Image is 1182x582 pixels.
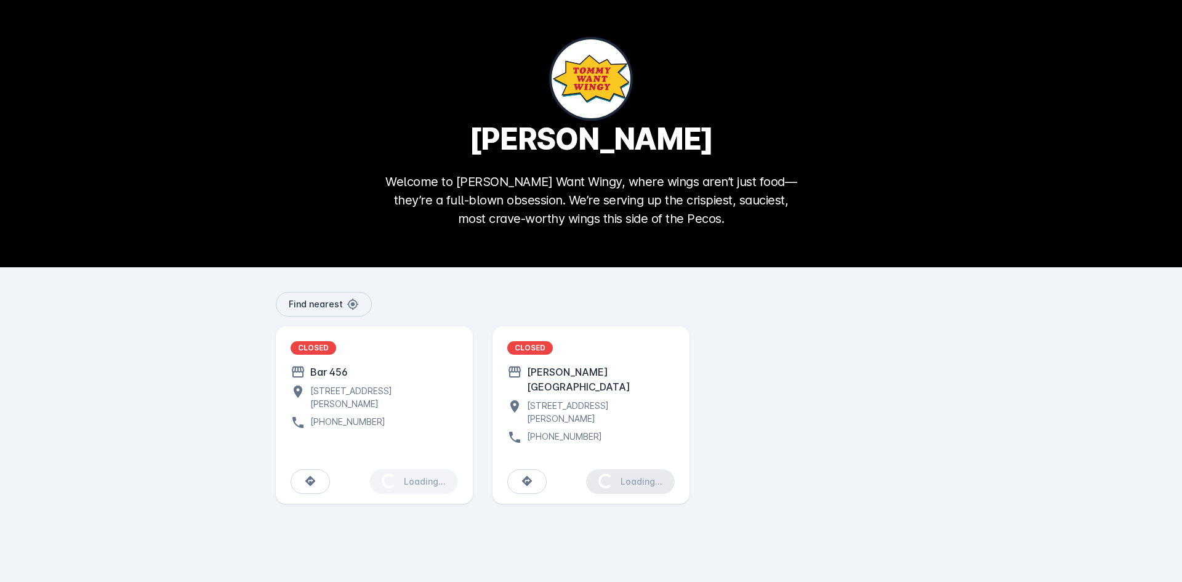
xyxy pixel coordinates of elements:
[522,365,675,394] div: [PERSON_NAME][GEOGRAPHIC_DATA]
[522,399,675,425] div: [STREET_ADDRESS][PERSON_NAME]
[305,415,385,430] div: [PHONE_NUMBER]
[305,384,458,410] div: [STREET_ADDRESS][PERSON_NAME]
[507,341,553,355] div: CLOSED
[289,300,343,309] span: Find nearest
[291,341,336,355] div: CLOSED
[305,365,348,379] div: Bar 456
[522,430,602,445] div: [PHONE_NUMBER]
